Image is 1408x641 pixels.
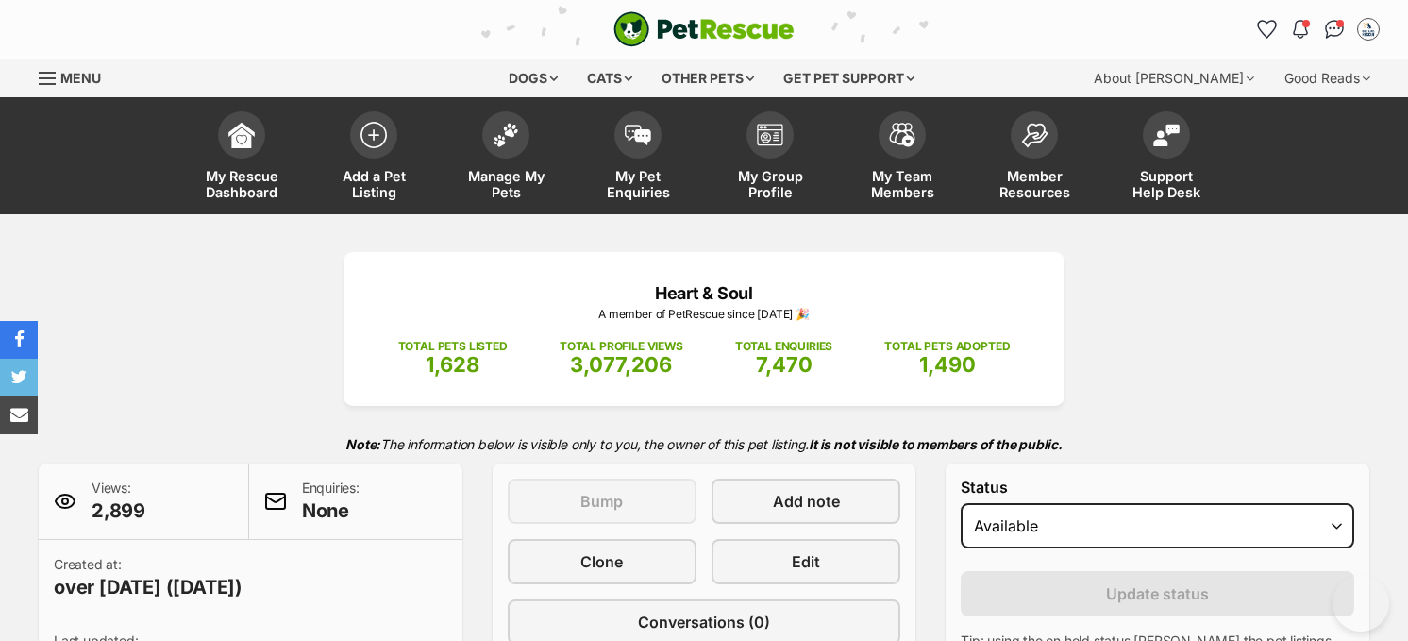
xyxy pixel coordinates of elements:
img: add-pet-listing-icon-0afa8454b4691262ce3f59096e99ab1cd57d4a30225e0717b998d2c9b9846f56.svg [360,122,387,148]
a: Clone [508,539,696,584]
span: Add note [773,490,840,513]
img: notifications-46538b983faf8c2785f20acdc204bb7945ddae34d4c08c2a6579f10ce5e182be.svg [1293,20,1308,39]
a: Support Help Desk [1100,102,1232,214]
p: The information below is visible only to you, the owner of this pet listing. [39,425,1369,464]
a: Conversations [1319,14,1349,44]
strong: Note: [345,436,380,452]
img: Megan Ostwald profile pic [1359,20,1378,39]
p: Heart & Soul [372,280,1036,306]
span: My Team Members [860,168,945,200]
img: group-profile-icon-3fa3cf56718a62981997c0bc7e787c4b2cf8bcc04b72c1350f741eb67cf2f40e.svg [757,124,783,146]
div: About [PERSON_NAME] [1081,59,1267,97]
p: Enquiries: [302,479,360,524]
button: Update status [961,571,1354,616]
img: member-resources-icon-8e73f808a243e03378d46382f2149f9095a855e16c252ad45f914b54edf8863c.svg [1021,123,1048,148]
button: Bump [508,479,696,524]
img: pet-enquiries-icon-7e3ad2cf08bfb03b45e93fb7055b45f3efa6380592205ae92323e6603595dc1f.svg [625,125,651,145]
a: Member Resources [968,102,1100,214]
a: My Team Members [836,102,968,214]
a: Edit [712,539,900,584]
span: Conversations (0) [638,611,770,633]
span: 2,899 [92,498,145,524]
div: Dogs [495,59,571,97]
span: 1,628 [426,352,479,377]
a: Add a Pet Listing [308,102,440,214]
img: dashboard-icon-eb2f2d2d3e046f16d808141f083e7271f6b2e854fb5c12c21221c1fb7104beca.svg [228,122,255,148]
a: PetRescue [613,11,795,47]
div: Other pets [648,59,767,97]
img: logo-cat-932fe2b9b8326f06289b0f2fb663e598f794de774fb13d1741a6617ecf9a85b4.svg [613,11,795,47]
p: TOTAL ENQUIRIES [735,338,832,355]
div: Get pet support [770,59,928,97]
span: My Pet Enquiries [595,168,680,200]
p: Views: [92,479,145,524]
div: Cats [574,59,645,97]
span: Support Help Desk [1124,168,1209,200]
ul: Account quick links [1251,14,1383,44]
span: Clone [580,550,623,573]
span: 1,490 [919,352,976,377]
span: 7,470 [756,352,813,377]
span: Edit [792,550,820,573]
p: TOTAL PETS LISTED [398,338,508,355]
a: Favourites [1251,14,1282,44]
span: Bump [580,490,623,513]
img: manage-my-pets-icon-02211641906a0b7f246fdf0571729dbe1e7629f14944591b6c1af311fb30b64b.svg [493,123,519,147]
a: Add note [712,479,900,524]
img: chat-41dd97257d64d25036548639549fe6c8038ab92f7586957e7f3b1b290dea8141.svg [1325,20,1345,39]
a: My Rescue Dashboard [176,102,308,214]
span: over [DATE] ([DATE]) [54,574,243,600]
a: Manage My Pets [440,102,572,214]
label: Status [961,479,1354,496]
a: My Group Profile [704,102,836,214]
p: TOTAL PROFILE VIEWS [560,338,683,355]
a: Menu [39,59,114,93]
span: Add a Pet Listing [331,168,416,200]
div: Good Reads [1271,59,1383,97]
iframe: Help Scout Beacon - Open [1333,575,1389,632]
strong: It is not visible to members of the public. [809,436,1063,452]
span: Manage My Pets [463,168,548,200]
span: Member Resources [992,168,1077,200]
span: 3,077,206 [570,352,672,377]
p: Created at: [54,555,243,600]
img: help-desk-icon-fdf02630f3aa405de69fd3d07c3f3aa587a6932b1a1747fa1d2bba05be0121f9.svg [1153,124,1180,146]
span: Menu [60,70,101,86]
p: TOTAL PETS ADOPTED [884,338,1010,355]
a: My Pet Enquiries [572,102,704,214]
button: Notifications [1285,14,1316,44]
img: team-members-icon-5396bd8760b3fe7c0b43da4ab00e1e3bb1a5d9ba89233759b79545d2d3fc5d0d.svg [889,123,915,147]
span: My Group Profile [728,168,813,200]
span: None [302,498,360,524]
p: A member of PetRescue since [DATE] 🎉 [372,306,1036,323]
span: My Rescue Dashboard [199,168,284,200]
button: My account [1353,14,1383,44]
span: Update status [1106,582,1209,605]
